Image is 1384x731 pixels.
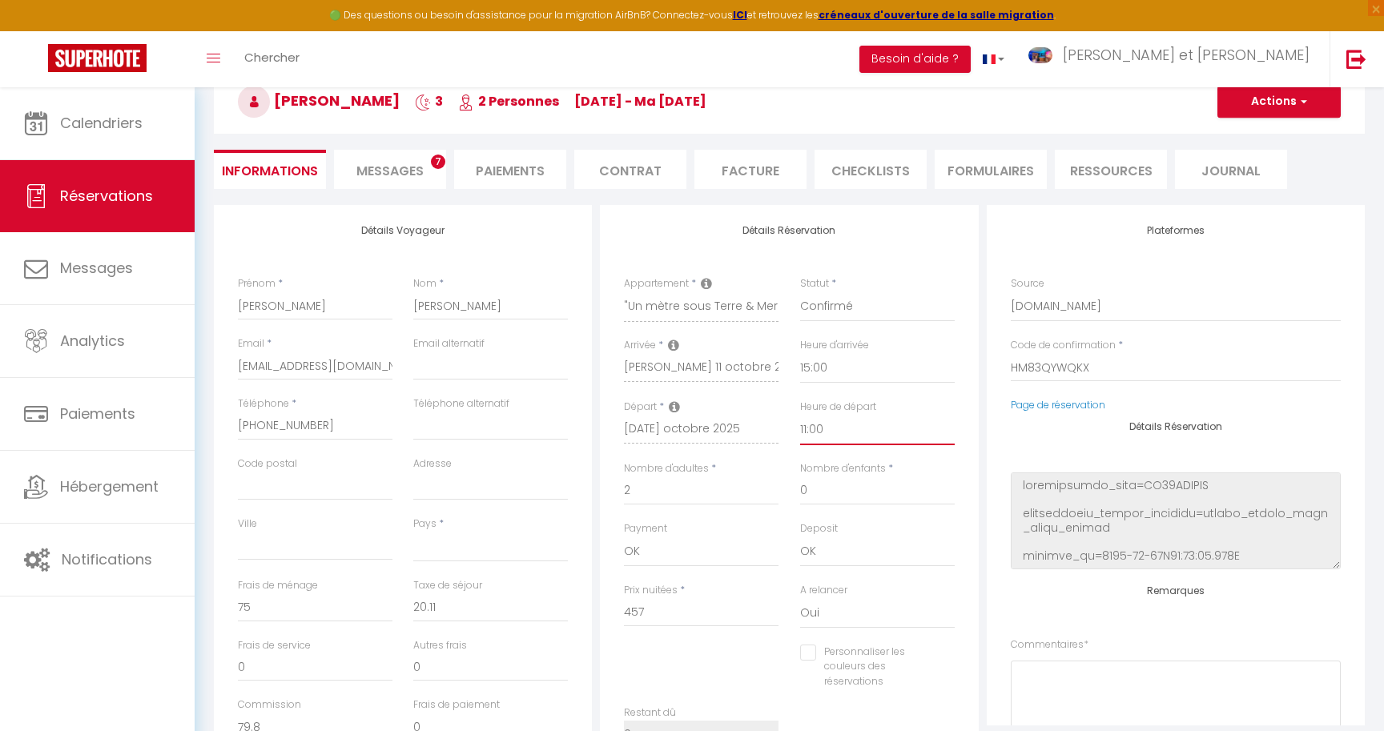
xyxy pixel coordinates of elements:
label: Nombre d'adultes [624,461,709,476]
h4: Détails Réservation [624,225,954,236]
li: Contrat [574,150,686,189]
span: Messages [60,258,133,278]
li: Paiements [454,150,566,189]
span: 2 Personnes [458,92,559,110]
label: Nom [413,276,437,291]
label: Heure d'arrivée [800,338,869,353]
a: créneaux d'ouverture de la salle migration [819,8,1054,22]
a: Chercher [232,31,312,87]
label: Commentaires [1011,637,1088,653]
label: Adresse [413,456,452,472]
img: Super Booking [48,44,147,72]
label: Code de confirmation [1011,338,1116,353]
h4: Remarques [1011,585,1341,596]
label: Payment [624,521,667,536]
button: Ouvrir le widget de chat LiveChat [13,6,61,54]
a: ICI [733,8,747,22]
label: Pays [413,516,437,532]
label: Commission [238,697,301,713]
label: Email alternatif [413,336,485,351]
span: Paiements [60,404,135,424]
button: Actions [1217,86,1341,118]
span: Chercher [244,49,300,66]
label: Statut [800,276,829,291]
label: Personnaliser les couleurs des réservations [816,645,935,690]
h4: Plateformes [1011,225,1341,236]
span: Notifications [62,549,152,569]
h4: Détails Réservation [1011,421,1341,432]
label: Deposit [800,521,838,536]
label: Email [238,336,264,351]
li: Journal [1175,150,1287,189]
li: Ressources [1055,150,1167,189]
label: Prix nuitées [624,583,678,598]
span: Hébergement [60,476,159,496]
label: Appartement [624,276,689,291]
span: 7 [431,155,445,169]
span: [PERSON_NAME] et [PERSON_NAME] [1063,45,1310,65]
a: ... [PERSON_NAME] et [PERSON_NAME] [1016,31,1330,87]
label: Ville [238,516,257,532]
label: Source [1011,276,1044,291]
label: Frais de service [238,638,311,653]
li: Facture [694,150,807,189]
span: Réservations [60,186,153,206]
label: Restant dû [624,705,676,721]
span: 3 [415,92,443,110]
span: Calendriers [60,113,143,133]
label: Code postal [238,456,297,472]
button: Besoin d'aide ? [859,46,971,73]
label: Départ [624,400,657,415]
label: Frais de paiement [413,697,500,713]
label: Frais de ménage [238,578,318,593]
label: Téléphone [238,396,289,412]
span: [PERSON_NAME] [238,90,400,110]
span: Analytics [60,331,125,351]
label: Heure de départ [800,400,876,415]
li: Informations [214,150,326,189]
label: Prénom [238,276,276,291]
label: Autres frais [413,638,467,653]
li: CHECKLISTS [815,150,927,189]
img: logout [1346,49,1366,69]
h4: Détails Voyageur [238,225,568,236]
span: [DATE] - ma [DATE] [574,92,706,110]
label: Téléphone alternatif [413,396,509,412]
a: Page de réservation [1011,398,1105,412]
label: Nombre d'enfants [800,461,886,476]
span: Messages [356,162,424,180]
img: ... [1028,47,1052,63]
li: FORMULAIRES [935,150,1047,189]
label: A relancer [800,583,847,598]
label: Arrivée [624,338,656,353]
label: Taxe de séjour [413,578,482,593]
